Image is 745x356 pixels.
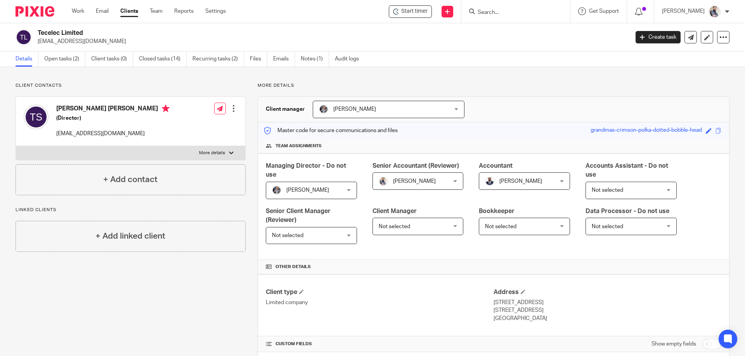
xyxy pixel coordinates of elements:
img: Pixie%2002.jpg [379,177,388,186]
p: [EMAIL_ADDRESS][DOMAIN_NAME] [38,38,624,45]
a: Settings [205,7,226,15]
a: Closed tasks (14) [139,52,187,67]
p: Master code for secure communications and files [264,127,398,134]
img: Pixie [16,6,54,17]
span: Not selected [592,224,623,229]
p: [GEOGRAPHIC_DATA] [494,315,721,322]
img: svg%3E [16,29,32,45]
label: Show empty fields [651,340,696,348]
span: Other details [275,264,311,270]
a: Email [96,7,109,15]
span: Senior Accountant (Reviewer) [372,163,459,169]
a: Open tasks (2) [44,52,85,67]
p: Client contacts [16,83,246,89]
span: Not selected [379,224,410,229]
span: Data Processor - Do not use [586,208,669,214]
p: [STREET_ADDRESS] [494,306,721,314]
a: Reports [174,7,194,15]
h4: Address [494,288,721,296]
span: Senior Client Manager (Reviewer) [266,208,331,223]
p: More details [258,83,729,89]
p: [EMAIL_ADDRESS][DOMAIN_NAME] [56,130,170,138]
h4: [PERSON_NAME] [PERSON_NAME] [56,105,170,114]
p: [STREET_ADDRESS] [494,299,721,306]
span: Not selected [485,224,516,229]
span: Not selected [592,187,623,193]
input: Search [477,9,547,16]
h3: Client manager [266,105,305,113]
span: Not selected [272,233,303,238]
a: Audit logs [335,52,365,67]
h4: + Add contact [103,174,158,186]
a: Files [250,52,267,67]
span: [PERSON_NAME] [393,179,436,184]
span: [PERSON_NAME] [286,187,329,193]
h4: Client type [266,288,494,296]
a: Clients [120,7,138,15]
div: grandmas-crimson-polka-dotted-bobble-head [591,126,702,135]
h5: (Director) [56,114,170,122]
span: Managing Director - Do not use [266,163,346,178]
i: Primary [162,105,170,112]
a: Recurring tasks (2) [192,52,244,67]
span: [PERSON_NAME] [499,179,542,184]
h4: CUSTOM FIELDS [266,341,494,347]
span: [PERSON_NAME] [333,107,376,112]
h2: Tecelec Limited [38,29,507,37]
span: Bookkeeper [479,208,515,214]
img: WhatsApp%20Image%202022-05-18%20at%206.27.04%20PM.jpeg [485,177,494,186]
a: Notes (1) [301,52,329,67]
img: svg%3E [24,105,49,129]
a: Client tasks (0) [91,52,133,67]
img: -%20%20-%20studio@ingrained.co.uk%20for%20%20-20220223%20at%20101413%20-%201W1A2026.jpg [319,105,328,114]
a: Work [72,7,84,15]
div: Tecelec Limited [389,5,432,18]
span: Accountant [479,163,513,169]
h4: + Add linked client [95,230,165,242]
img: Pixie%2002.jpg [709,5,721,18]
span: Accounts Assistant - Do not use [586,163,668,178]
span: Get Support [589,9,619,14]
p: Limited company [266,299,494,306]
span: Client Manager [372,208,417,214]
p: Linked clients [16,207,246,213]
a: Team [150,7,163,15]
a: Create task [636,31,681,43]
a: Emails [273,52,295,67]
p: [PERSON_NAME] [662,7,705,15]
img: -%20%20-%20studio@ingrained.co.uk%20for%20%20-20220223%20at%20101413%20-%201W1A2026.jpg [272,186,281,195]
a: Details [16,52,38,67]
p: More details [199,150,225,156]
span: Team assignments [275,143,322,149]
span: Start timer [401,7,428,15]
